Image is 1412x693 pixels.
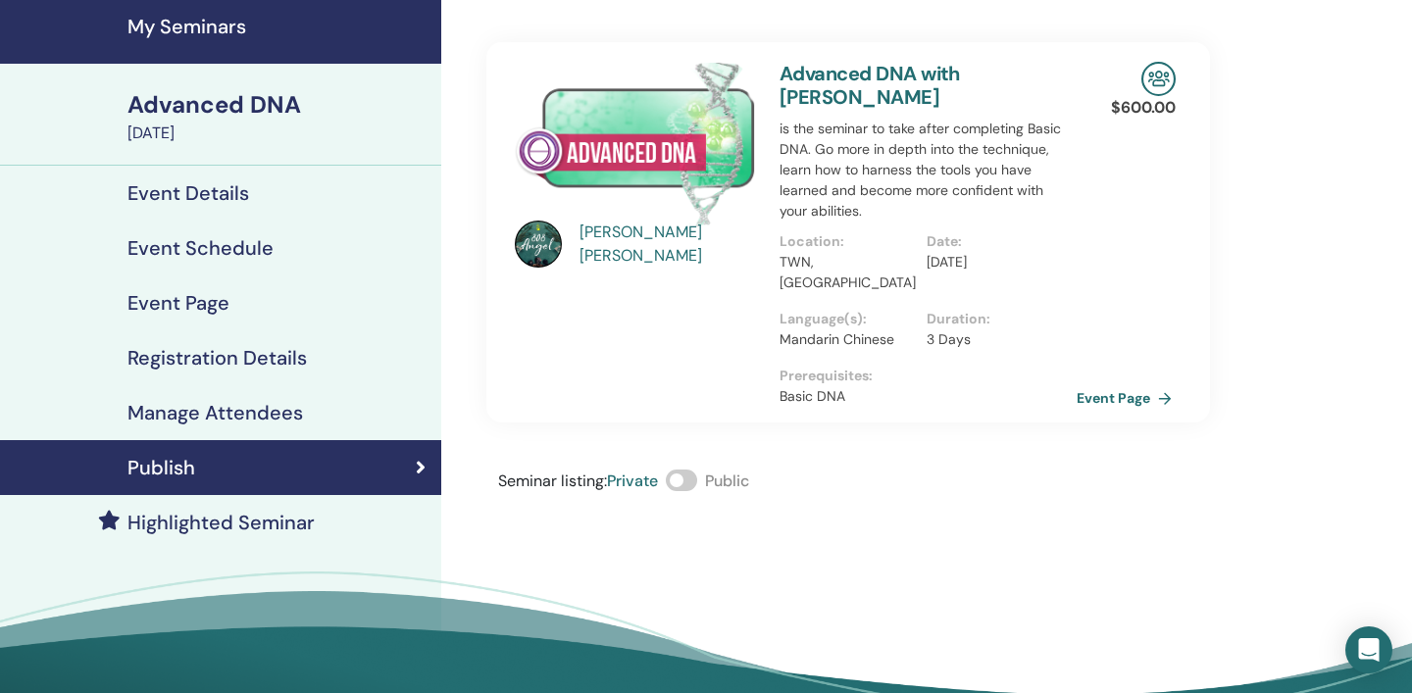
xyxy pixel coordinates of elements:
[780,252,915,293] p: TWN, [GEOGRAPHIC_DATA]
[127,88,429,122] div: Advanced DNA
[927,231,1062,252] p: Date :
[780,366,1074,386] p: Prerequisites :
[515,221,562,268] img: default.jpg
[515,62,756,226] img: Advanced DNA
[780,309,915,329] p: Language(s) :
[607,470,658,491] span: Private
[927,329,1062,350] p: 3 Days
[127,291,229,315] h4: Event Page
[127,346,307,370] h4: Registration Details
[1111,96,1176,120] p: $ 600.00
[1345,626,1392,673] div: Open Intercom Messenger
[127,236,274,260] h4: Event Schedule
[780,329,915,350] p: Mandarin Chinese
[127,511,315,534] h4: Highlighted Seminar
[1077,383,1180,413] a: Event Page
[780,386,1074,407] p: Basic DNA
[127,456,195,479] h4: Publish
[780,61,960,110] a: Advanced DNA with [PERSON_NAME]
[127,15,429,38] h4: My Seminars
[927,309,1062,329] p: Duration :
[780,231,915,252] p: Location :
[127,181,249,205] h4: Event Details
[1141,62,1176,96] img: In-Person Seminar
[127,401,303,424] h4: Manage Attendees
[498,470,607,491] span: Seminar listing :
[927,252,1062,272] p: [DATE]
[580,221,761,268] a: [PERSON_NAME] [PERSON_NAME]
[127,122,429,145] div: [DATE]
[116,88,441,145] a: Advanced DNA[DATE]
[780,119,1074,222] p: is the seminar to take after completing Basic DNA. Go more in depth into the technique, learn how...
[705,470,749,491] span: Public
